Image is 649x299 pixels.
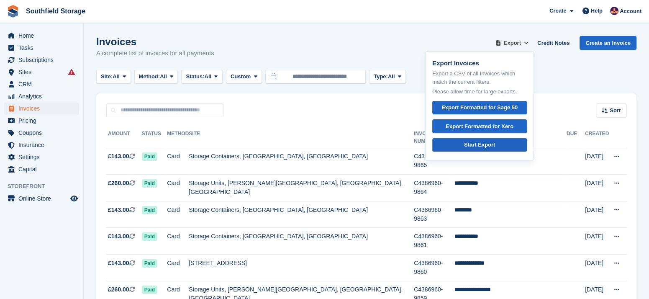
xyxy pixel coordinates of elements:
[4,127,79,139] a: menu
[464,141,495,149] div: Start Export
[18,90,69,102] span: Analytics
[69,193,79,204] a: Preview store
[108,285,129,294] span: £260.00
[142,259,157,268] span: Paid
[189,148,414,175] td: Storage Containers, [GEOGRAPHIC_DATA], [GEOGRAPHIC_DATA]
[4,163,79,175] a: menu
[167,228,189,255] td: Card
[432,119,527,133] a: Export Formatted for Xero
[585,255,609,281] td: [DATE]
[504,39,521,47] span: Export
[134,70,178,84] button: Method: All
[108,152,129,161] span: £143.00
[414,148,454,175] td: C4386960-9865
[18,42,69,54] span: Tasks
[106,127,142,148] th: Amount
[414,127,454,148] th: Invoice Number
[585,201,609,228] td: [DATE]
[567,127,585,148] th: Due
[18,163,69,175] span: Capital
[189,175,414,201] td: Storage Units, [PERSON_NAME][GEOGRAPHIC_DATA], [GEOGRAPHIC_DATA], [GEOGRAPHIC_DATA]
[441,103,518,112] div: Export Formatted for Sage 50
[18,103,69,114] span: Invoices
[167,201,189,228] td: Card
[432,138,527,152] a: Start Export
[414,228,454,255] td: C4386960-9861
[142,286,157,294] span: Paid
[369,70,406,84] button: Type: All
[4,66,79,78] a: menu
[108,259,129,268] span: £143.00
[4,30,79,41] a: menu
[23,4,89,18] a: Southfield Storage
[68,69,75,75] i: Smart entry sync failures have occurred
[414,255,454,281] td: C4386960-9860
[18,151,69,163] span: Settings
[18,54,69,66] span: Subscriptions
[167,255,189,281] td: Card
[18,78,69,90] span: CRM
[18,115,69,126] span: Pricing
[186,72,204,81] span: Status:
[142,179,157,188] span: Paid
[142,232,157,241] span: Paid
[432,70,527,86] p: Export a CSV of all Invoices which match the current filters.
[139,72,160,81] span: Method:
[4,139,79,151] a: menu
[4,78,79,90] a: menu
[374,72,388,81] span: Type:
[432,59,527,68] p: Export Invoices
[4,42,79,54] a: menu
[18,66,69,78] span: Sites
[18,30,69,41] span: Home
[4,103,79,114] a: menu
[585,127,609,148] th: Created
[96,49,214,58] p: A complete list of invoices for all payments
[414,201,454,228] td: C4386960-9863
[446,122,513,131] div: Export Formatted for Xero
[167,175,189,201] td: Card
[591,7,603,15] span: Help
[113,72,120,81] span: All
[226,70,262,84] button: Custom
[4,90,79,102] a: menu
[580,36,636,50] a: Create an Invoice
[96,70,131,84] button: Site: All
[101,72,113,81] span: Site:
[189,228,414,255] td: Storage Containers, [GEOGRAPHIC_DATA], [GEOGRAPHIC_DATA]
[610,7,618,15] img: Sharon Law
[534,36,573,50] a: Credit Notes
[4,54,79,66] a: menu
[432,101,527,115] a: Export Formatted for Sage 50
[160,72,167,81] span: All
[108,206,129,214] span: £143.00
[585,148,609,175] td: [DATE]
[167,127,189,148] th: Method
[494,36,531,50] button: Export
[7,5,19,18] img: stora-icon-8386f47178a22dfd0bd8f6a31ec36ba5ce8667c1dd55bd0f319d3a0aa187defe.svg
[181,70,222,84] button: Status: All
[585,228,609,255] td: [DATE]
[205,72,212,81] span: All
[231,72,251,81] span: Custom
[585,175,609,201] td: [DATE]
[142,206,157,214] span: Paid
[620,7,641,15] span: Account
[4,193,79,204] a: menu
[414,175,454,201] td: C4386960-9864
[189,127,414,148] th: Site
[549,7,566,15] span: Create
[432,88,527,96] p: Please allow time for large exports.
[142,127,167,148] th: Status
[610,106,621,115] span: Sort
[189,255,414,281] td: [STREET_ADDRESS]
[108,232,129,241] span: £143.00
[142,152,157,161] span: Paid
[167,148,189,175] td: Card
[18,193,69,204] span: Online Store
[189,201,414,228] td: Storage Containers, [GEOGRAPHIC_DATA], [GEOGRAPHIC_DATA]
[4,115,79,126] a: menu
[8,182,83,191] span: Storefront
[388,72,395,81] span: All
[108,179,129,188] span: £260.00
